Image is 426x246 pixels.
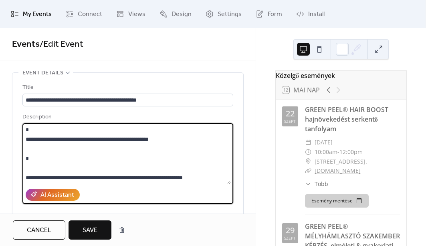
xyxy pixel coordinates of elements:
[305,180,311,188] div: ​
[128,10,145,19] span: Views
[286,226,295,234] div: 29
[268,10,282,19] span: Form
[172,10,192,19] span: Design
[27,226,51,235] span: Cancel
[22,83,232,92] div: Title
[305,147,311,157] div: ​
[218,10,242,19] span: Settings
[22,68,63,78] span: Event details
[284,236,296,240] div: szept
[40,190,74,200] div: AI Assistant
[339,147,363,157] span: 12:00pm
[305,180,328,188] button: ​Több
[337,147,339,157] span: -
[315,157,367,166] span: [STREET_ADDRESS].
[250,3,288,25] a: Form
[69,220,111,240] button: Save
[276,71,406,80] div: Közelgő események
[315,180,328,188] span: Több
[78,10,102,19] span: Connect
[22,112,232,122] div: Description
[284,119,296,123] div: szept
[290,3,331,25] a: Install
[26,189,80,201] button: AI Assistant
[83,226,97,235] span: Save
[308,10,325,19] span: Install
[315,138,333,147] span: [DATE]
[110,3,151,25] a: Views
[315,147,337,157] span: 10:00am
[305,157,311,166] div: ​
[305,166,311,176] div: ​
[40,36,83,53] span: / Edit Event
[305,138,311,147] div: ​
[60,3,108,25] a: Connect
[305,194,369,208] button: Esemény mentése
[5,3,58,25] a: My Events
[23,10,52,19] span: My Events
[305,105,388,133] a: GREEN PEEL® HAIR BOOST hajnövekedést serkentő tanfolyam
[286,110,295,118] div: 22
[153,3,198,25] a: Design
[315,167,361,174] a: [DOMAIN_NAME]
[13,220,65,240] button: Cancel
[200,3,248,25] a: Settings
[12,36,40,53] a: Events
